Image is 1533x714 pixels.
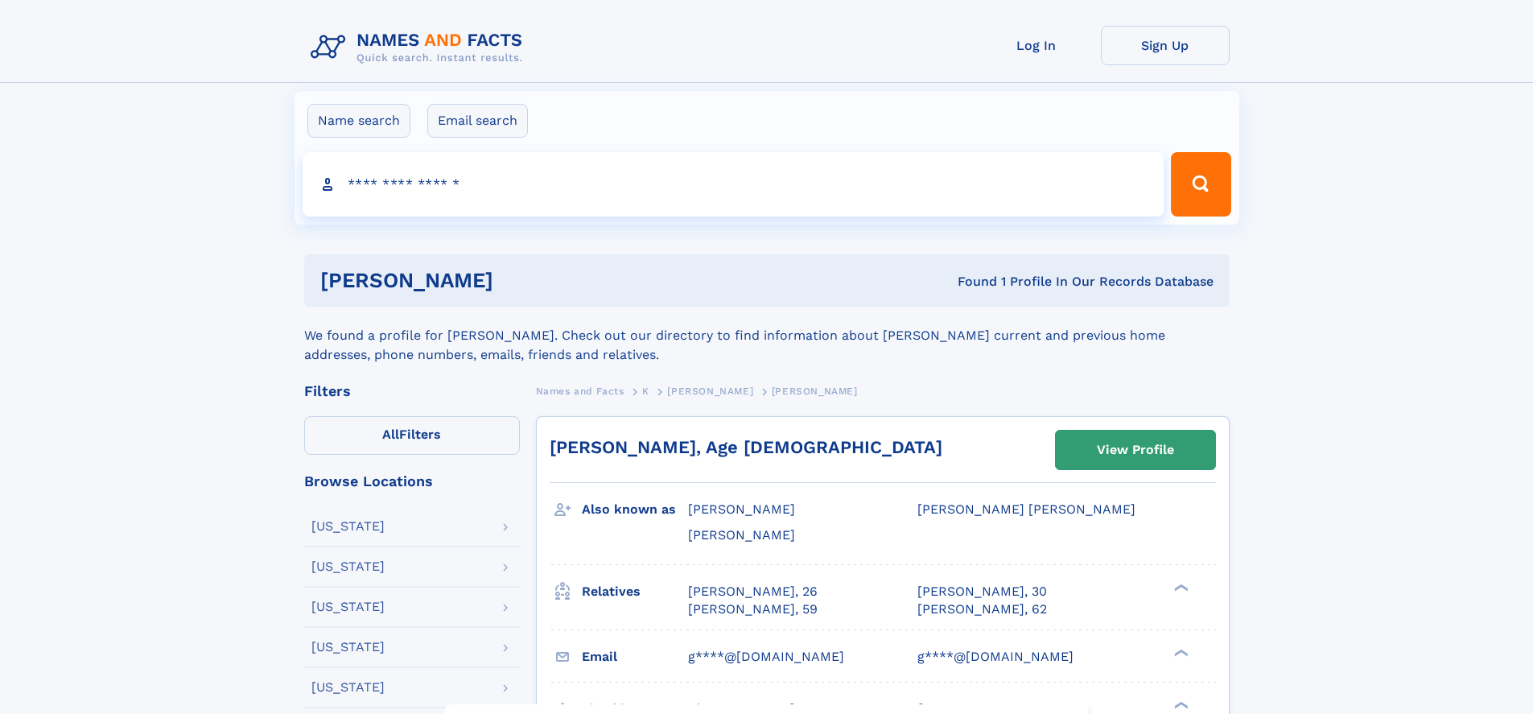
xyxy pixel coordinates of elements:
div: View Profile [1097,431,1174,468]
div: [US_STATE] [311,681,385,694]
a: [PERSON_NAME], Age [DEMOGRAPHIC_DATA] [550,437,942,457]
a: [PERSON_NAME] [667,381,753,401]
span: K [642,386,649,397]
input: search input [303,152,1164,217]
div: Found 1 Profile In Our Records Database [725,273,1214,291]
a: K [642,381,649,401]
span: [PERSON_NAME] [PERSON_NAME] [917,501,1135,517]
span: [PERSON_NAME] [772,386,858,397]
a: Log In [972,26,1101,65]
div: Browse Locations [304,474,520,489]
span: [PERSON_NAME] [688,501,795,517]
a: [PERSON_NAME], 26 [688,583,818,601]
div: ❯ [1170,647,1189,658]
div: ❯ [1170,582,1189,592]
h3: Relatives [582,578,688,605]
div: [US_STATE] [311,520,385,533]
a: View Profile [1056,431,1215,469]
a: [PERSON_NAME], 59 [688,601,818,618]
h1: [PERSON_NAME] [320,270,726,291]
span: [PERSON_NAME] [667,386,753,397]
div: [US_STATE] [311,601,385,613]
div: [US_STATE] [311,641,385,654]
a: Names and Facts [536,381,624,401]
div: ❯ [1170,700,1189,710]
a: [PERSON_NAME], 62 [917,601,1047,618]
img: Logo Names and Facts [304,26,536,69]
a: Sign Up [1101,26,1230,65]
a: [PERSON_NAME], 30 [917,583,1047,601]
span: All [382,427,399,442]
label: Email search [427,104,528,138]
h3: Email [582,643,688,671]
div: We found a profile for [PERSON_NAME]. Check out our directory to find information about [PERSON_N... [304,307,1230,365]
h3: Also known as [582,496,688,523]
div: [US_STATE] [311,560,385,573]
button: Search Button [1171,152,1230,217]
label: Name search [307,104,410,138]
label: Filters [304,416,520,455]
span: [PERSON_NAME] [688,527,795,543]
div: Filters [304,384,520,398]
